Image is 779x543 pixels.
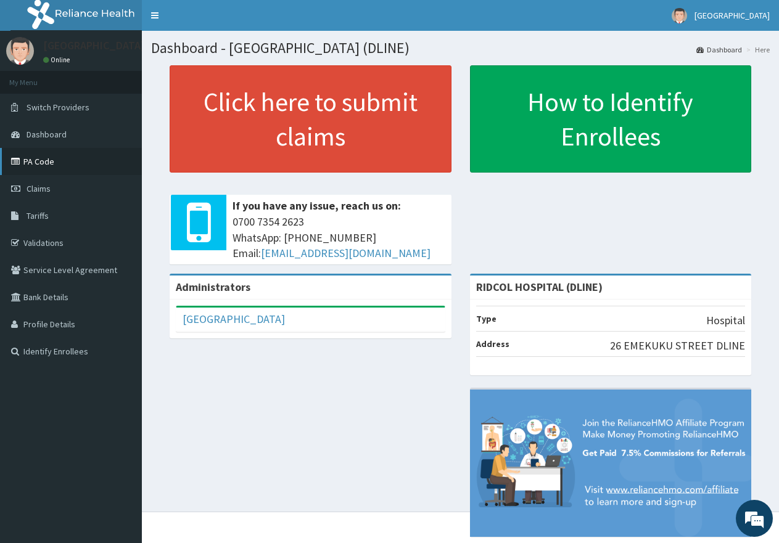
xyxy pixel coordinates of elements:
span: Tariffs [27,210,49,221]
p: 26 EMEKUKU STREET DLINE [610,338,745,354]
span: [GEOGRAPHIC_DATA] [695,10,770,21]
strong: RIDCOL HOSPITAL (DLINE) [476,280,603,294]
b: Administrators [176,280,250,294]
span: Switch Providers [27,102,89,113]
a: Online [43,55,73,64]
a: How to Identify Enrollees [470,65,752,173]
img: User Image [672,8,687,23]
a: [EMAIL_ADDRESS][DOMAIN_NAME] [261,246,431,260]
h1: Dashboard - [GEOGRAPHIC_DATA] (DLINE) [151,40,770,56]
img: provider-team-banner.png [470,390,752,537]
span: Dashboard [27,129,67,140]
b: If you have any issue, reach us on: [233,198,401,213]
p: Hospital [706,312,745,329]
img: User Image [6,37,34,65]
span: 0700 7354 2623 WhatsApp: [PHONE_NUMBER] Email: [233,214,445,261]
b: Address [476,338,509,349]
span: Claims [27,183,51,194]
b: Type [476,313,497,324]
a: [GEOGRAPHIC_DATA] [183,312,285,326]
li: Here [743,44,770,55]
a: Dashboard [696,44,742,55]
a: Click here to submit claims [170,65,451,173]
p: [GEOGRAPHIC_DATA] [43,40,145,51]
